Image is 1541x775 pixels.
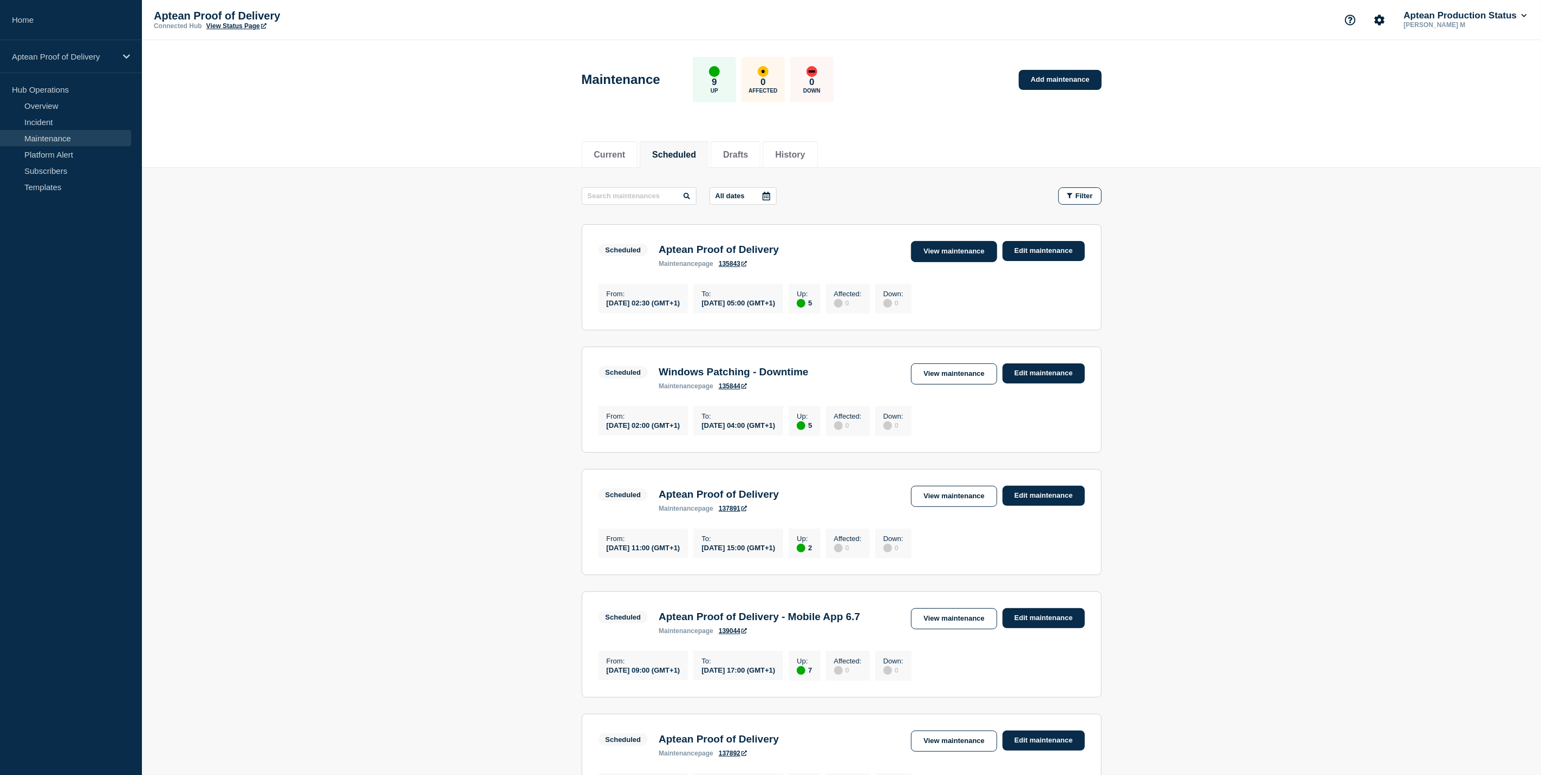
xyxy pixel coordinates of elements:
[834,299,843,308] div: disabled
[883,298,903,308] div: 0
[710,187,777,205] button: All dates
[1076,192,1093,200] span: Filter
[834,535,862,543] p: Affected :
[659,382,698,390] span: maintenance
[834,665,862,675] div: 0
[659,382,713,390] p: page
[834,420,862,430] div: 0
[606,735,641,744] div: Scheduled
[582,72,660,87] h1: Maintenance
[797,420,812,430] div: 5
[883,420,903,430] div: 0
[1402,21,1514,29] p: [PERSON_NAME] M
[659,260,713,268] p: page
[883,535,903,543] p: Down :
[582,187,697,205] input: Search maintenances
[659,489,779,500] h3: Aptean Proof of Delivery
[607,657,680,665] p: From :
[719,750,747,757] a: 137892
[607,290,680,298] p: From :
[797,535,812,543] p: Up :
[701,412,775,420] p: To :
[206,22,266,30] a: View Status Page
[712,77,717,88] p: 9
[883,657,903,665] p: Down :
[911,608,997,629] a: View maintenance
[606,246,641,254] div: Scheduled
[12,52,116,61] p: Aptean Proof of Delivery
[659,627,698,635] span: maintenance
[701,420,775,429] div: [DATE] 04:00 (GMT+1)
[1402,10,1529,21] button: Aptean Production Status
[883,412,903,420] p: Down :
[911,486,997,507] a: View maintenance
[719,382,747,390] a: 135844
[606,491,641,499] div: Scheduled
[1003,241,1085,261] a: Edit maintenance
[834,298,862,308] div: 0
[758,66,769,77] div: affected
[797,299,805,308] div: up
[797,412,812,420] p: Up :
[883,290,903,298] p: Down :
[797,543,812,552] div: 2
[883,665,903,675] div: 0
[701,290,775,298] p: To :
[606,368,641,376] div: Scheduled
[749,88,777,94] p: Affected
[659,505,698,512] span: maintenance
[723,150,748,160] button: Drafts
[607,420,680,429] div: [DATE] 02:00 (GMT+1)
[607,535,680,543] p: From :
[659,505,713,512] p: page
[1003,363,1085,383] a: Edit maintenance
[883,544,892,552] div: disabled
[594,150,626,160] button: Current
[716,192,745,200] p: All dates
[719,260,747,268] a: 135843
[719,627,747,635] a: 139044
[834,666,843,675] div: disabled
[701,657,775,665] p: To :
[659,627,713,635] p: page
[606,613,641,621] div: Scheduled
[652,150,696,160] button: Scheduled
[1019,70,1101,90] a: Add maintenance
[1058,187,1102,205] button: Filter
[659,750,698,757] span: maintenance
[1368,9,1391,31] button: Account settings
[719,505,747,512] a: 137891
[883,666,892,675] div: disabled
[1003,486,1085,506] a: Edit maintenance
[883,543,903,552] div: 0
[701,665,775,674] div: [DATE] 17:00 (GMT+1)
[797,666,805,675] div: up
[797,421,805,430] div: up
[607,412,680,420] p: From :
[797,544,805,552] div: up
[659,611,860,623] h3: Aptean Proof of Delivery - Mobile App 6.7
[711,88,718,94] p: Up
[1003,731,1085,751] a: Edit maintenance
[659,366,808,378] h3: Windows Patching - Downtime
[809,77,814,88] p: 0
[775,150,805,160] button: History
[709,66,720,77] div: up
[807,66,817,77] div: down
[154,22,202,30] p: Connected Hub
[883,299,892,308] div: disabled
[834,412,862,420] p: Affected :
[834,290,862,298] p: Affected :
[760,77,765,88] p: 0
[797,657,812,665] p: Up :
[659,750,713,757] p: page
[154,10,370,22] p: Aptean Proof of Delivery
[797,665,812,675] div: 7
[701,543,775,552] div: [DATE] 15:00 (GMT+1)
[911,363,997,385] a: View maintenance
[834,421,843,430] div: disabled
[701,535,775,543] p: To :
[834,657,862,665] p: Affected :
[659,244,779,256] h3: Aptean Proof of Delivery
[1339,9,1362,31] button: Support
